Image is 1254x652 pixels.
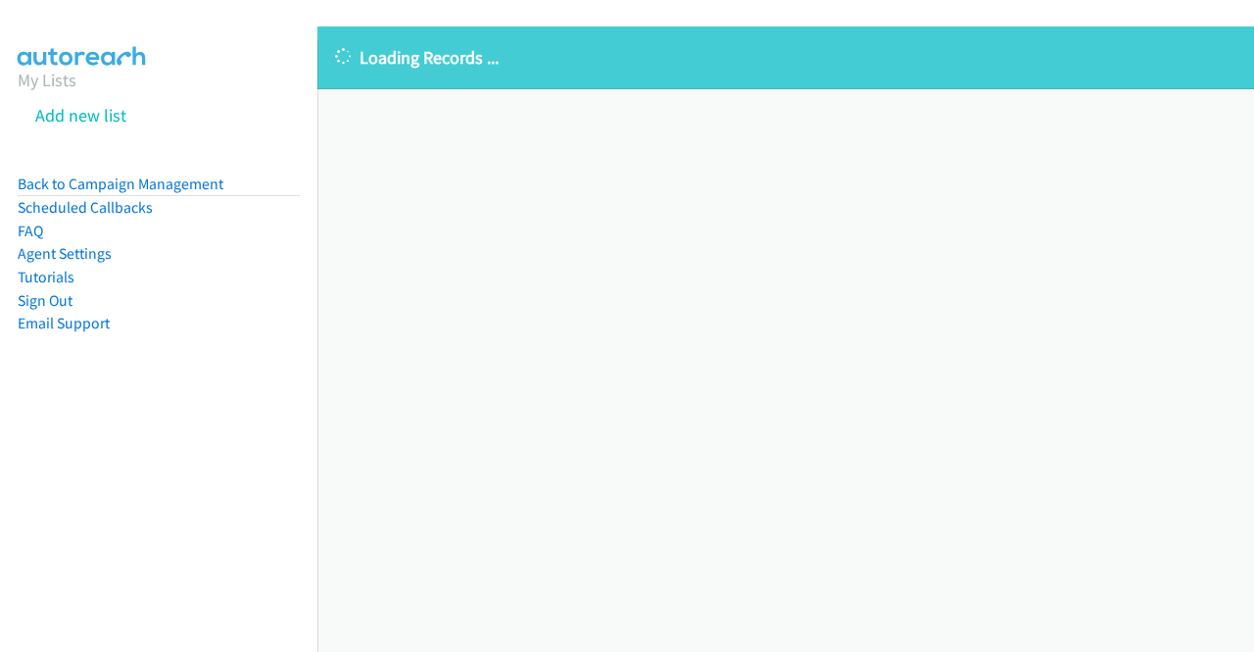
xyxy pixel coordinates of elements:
a: My Lists [18,69,76,91]
a: Scheduled Callbacks [18,198,153,217]
a: Add new list [35,104,126,126]
a: Agent Settings [18,244,112,263]
p: Loading Records ... [335,44,1236,71]
a: Email Support [18,314,110,332]
a: Back to Campaign Management [18,175,223,193]
a: Sign Out [18,291,72,310]
a: FAQ [18,222,43,240]
a: Tutorials [18,268,74,286]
